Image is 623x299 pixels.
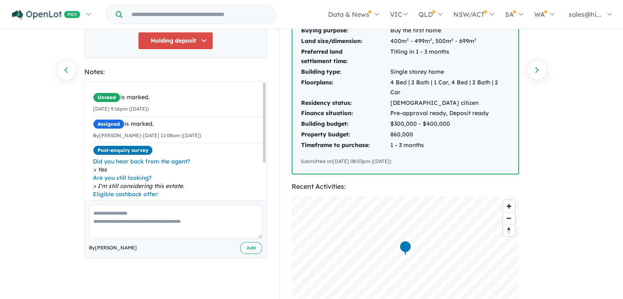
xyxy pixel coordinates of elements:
td: Property budget: [301,129,390,140]
td: Titling in 1 - 3 months [390,47,510,67]
td: 860,000 [390,129,510,140]
button: Reset bearing to north [503,224,515,236]
td: Timeframe to purchase: [301,140,390,151]
button: Zoom in [503,200,515,212]
div: Notes: [84,66,267,77]
span: sales@hi... [569,10,601,18]
div: Map marker [399,240,411,255]
span: By [PERSON_NAME] [89,244,137,252]
span: Yes [93,165,264,174]
td: Finance situation: [301,108,390,119]
span: Zoom out [503,213,515,224]
div: is marked. [93,93,264,102]
div: Submitted on [DATE] 08:53pm ([DATE]) [301,157,510,165]
button: Holding deposit [138,32,213,50]
span: Are you still looking? [93,174,264,182]
img: Openlot PRO Logo White [12,10,80,20]
td: 1 - 3 months [390,140,510,151]
canvas: Map [292,196,519,299]
span: Did you hear back from the agent? [93,157,264,165]
td: Residency status: [301,98,390,109]
td: Land size/dimension: [301,36,390,47]
i: Eligible cashback offer: [93,190,159,198]
span: Post-enquiry survey [93,145,153,155]
td: Pre-approval ready, Deposit ready [390,108,510,119]
small: By [PERSON_NAME] - [DATE] 11:08am ([DATE]) [93,132,201,138]
td: Building budget: [301,119,390,129]
div: is marked. [93,119,264,129]
td: Building type: [301,67,390,77]
span: I'm still considering this estate. [93,182,264,190]
td: Single storey home [390,67,510,77]
span: Reset bearing to north [503,224,515,236]
td: 400m² - 499m², 500m² - 699m² [390,36,510,47]
button: Zoom out [503,212,515,224]
span: Assigned [93,119,125,129]
td: [DEMOGRAPHIC_DATA] citizen [390,98,510,109]
input: Try estate name, suburb, builder or developer [124,6,274,23]
small: [DATE] 9:16pm ([DATE]) [93,106,149,112]
td: Preferred land settlement time: [301,47,390,67]
td: Buying purpose: [301,25,390,36]
td: Floorplans: [301,77,390,98]
td: $300,000 - $400,000 [390,119,510,129]
div: Recent Activities: [292,181,519,192]
td: 4 Bed | 2 Bath | 1 Car, 4 Bed | 2 Bath | 2 Car [390,77,510,98]
button: Add [240,242,262,254]
span: Unread [93,93,120,102]
td: Buy the first home [390,25,510,36]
